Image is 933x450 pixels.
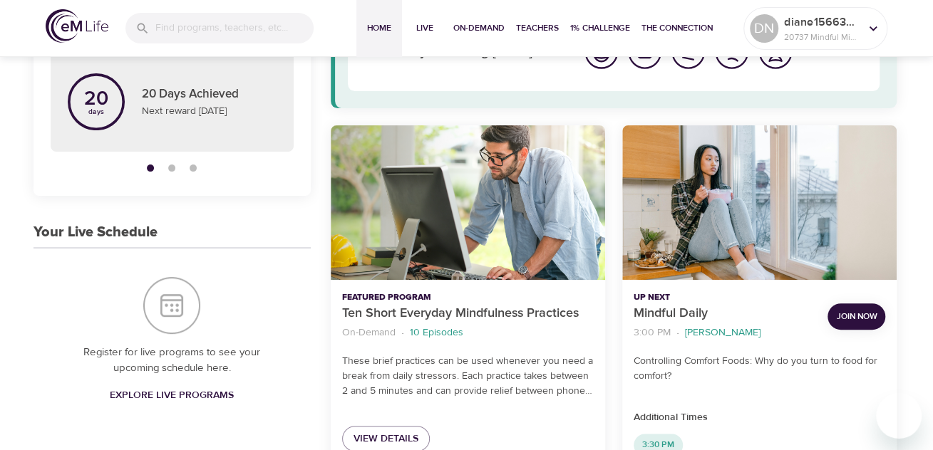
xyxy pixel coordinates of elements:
[570,21,630,36] span: 1% Challenge
[46,9,108,43] img: logo
[362,21,396,36] span: Home
[453,21,505,36] span: On-Demand
[634,325,671,340] p: 3:00 PM
[110,387,234,404] span: Explore Live Programs
[342,291,594,304] p: Featured Program
[84,89,108,109] p: 20
[676,323,679,342] li: ·
[143,277,200,334] img: Your Live Schedule
[84,109,108,115] p: days
[331,125,605,280] button: Ten Short Everyday Mindfulness Practices
[33,224,158,241] h3: Your Live Schedule
[634,304,816,323] p: Mindful Daily
[155,13,314,43] input: Find programs, teachers, etc...
[784,31,860,43] p: 20737 Mindful Minutes
[408,21,442,36] span: Live
[641,21,713,36] span: The Connection
[62,345,282,377] p: Register for live programs to see your upcoming schedule here.
[342,304,594,323] p: Ten Short Everyday Mindfulness Practices
[685,325,761,340] p: [PERSON_NAME]
[622,125,897,280] button: Mindful Daily
[142,85,277,104] p: 20 Days Achieved
[342,354,594,399] p: These brief practices can be used whenever you need a break from daily stressors. Each practice t...
[828,303,885,330] button: Join Now
[142,104,277,119] p: Next reward [DATE]
[342,323,594,342] nav: breadcrumb
[634,291,816,304] p: Up Next
[516,21,559,36] span: Teachers
[784,14,860,31] p: diane1566335036
[401,323,404,342] li: ·
[104,382,239,409] a: Explore Live Programs
[836,309,877,324] span: Join Now
[750,14,778,43] div: DN
[876,393,922,439] iframe: Button to launch messaging window
[410,325,463,340] p: 10 Episodes
[342,325,396,340] p: On-Demand
[634,354,885,384] p: Controlling Comfort Foods: Why do you turn to food for comfort?
[634,323,816,342] nav: breadcrumb
[354,430,418,448] span: View Details
[634,410,885,425] p: Additional Times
